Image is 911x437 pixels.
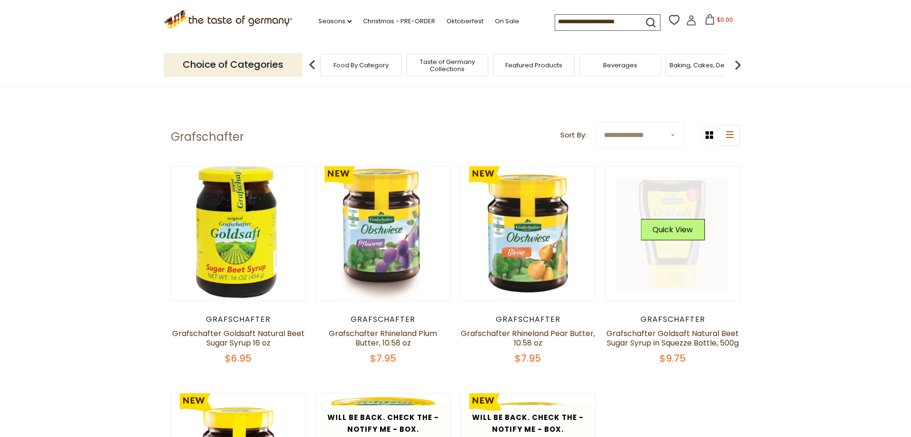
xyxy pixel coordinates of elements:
[669,62,743,69] a: Baking, Cakes, Desserts
[505,62,562,69] a: Featured Products
[164,53,302,76] p: Choice of Categories
[171,315,306,324] div: Grafschafter
[303,55,322,74] img: previous arrow
[171,166,306,300] img: Grafschafter
[495,16,519,27] a: On Sale
[605,315,740,324] div: Grafschafter
[603,62,637,69] a: Beverages
[605,166,740,300] img: Grafschafter
[318,16,352,27] a: Seasons
[560,129,586,141] label: Sort By:
[515,352,541,365] span: $7.95
[698,14,739,28] button: $0.00
[717,16,733,24] span: $0.00
[446,16,483,27] a: Oktoberfest
[363,16,435,27] a: Christmas - PRE-ORDER
[461,328,595,348] a: Grafschafter Rhineland Pear Butter, 10.58 oz
[409,58,485,73] a: Taste of Germany Collections
[370,352,396,365] span: $7.95
[606,328,739,348] a: Grafschafter Goldsaft Natural Beet Sugar Syrup in Squezze Bottle, 500g
[171,130,244,144] h1: Grafschafter
[461,166,595,300] img: Grafschafter
[728,55,747,74] img: next arrow
[641,219,705,240] button: Quick View
[329,328,437,348] a: Grafschafter Rhineland Plum Butter, 10.58 oz
[316,315,451,324] div: Grafschafter
[660,352,686,365] span: $9.75
[225,352,251,365] span: $6.95
[460,315,595,324] div: Grafschafter
[172,328,305,348] a: Grafschafter Goldsaft Natural Beet Sugar Syrup 16 oz
[334,62,389,69] a: Food By Category
[316,166,450,300] img: Grafschafter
